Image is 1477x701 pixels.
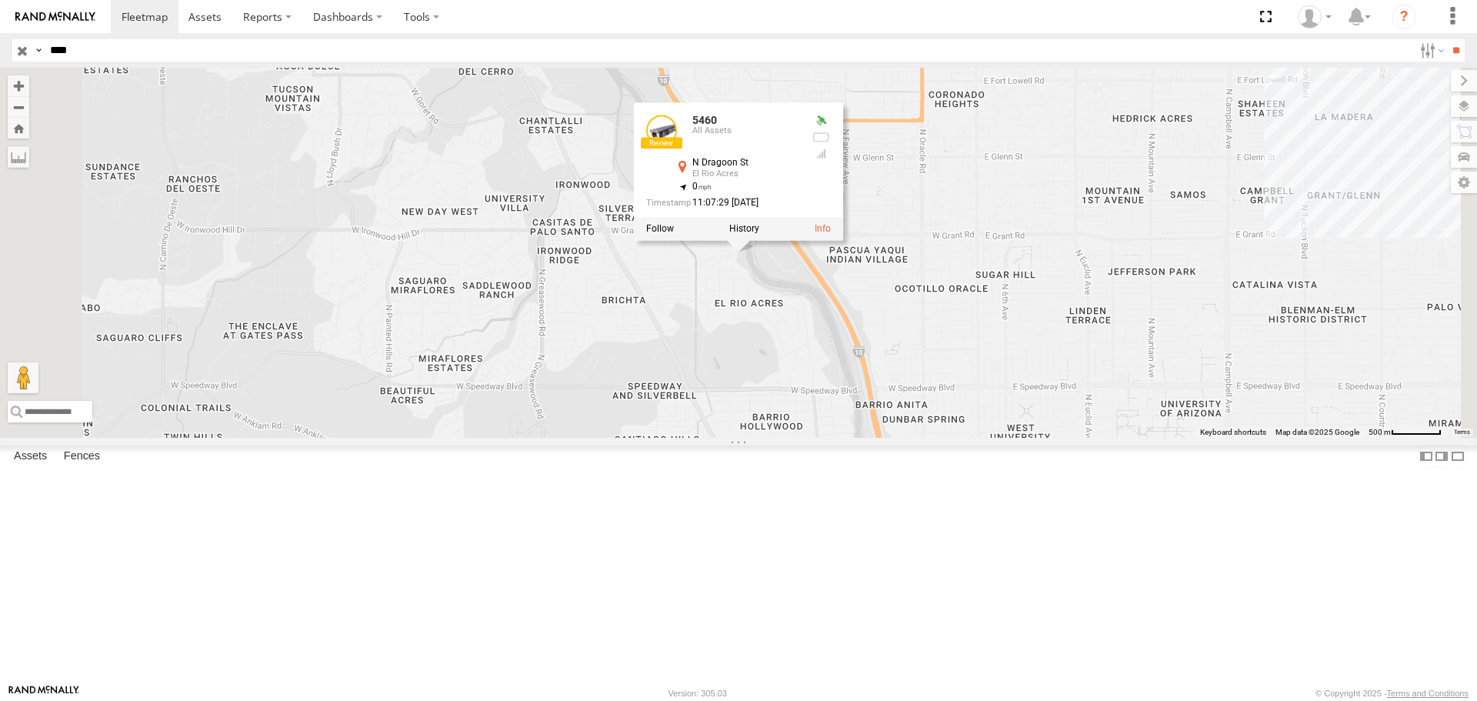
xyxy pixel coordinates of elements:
[56,446,108,468] label: Fences
[1454,429,1470,435] a: Terms
[1419,446,1434,468] label: Dock Summary Table to the Left
[8,96,29,118] button: Zoom out
[815,224,831,235] a: View Asset Details
[1392,5,1416,29] i: ?
[812,115,831,127] div: Valid GPS Fix
[8,118,29,139] button: Zoom Home
[1450,446,1465,468] label: Hide Summary Table
[692,114,717,126] a: 5460
[646,199,800,209] div: Date/time of location update
[1275,428,1359,436] span: Map data ©2025 Google
[15,12,95,22] img: rand-logo.svg
[8,686,79,701] a: Visit our Website
[668,689,727,698] div: Version: 305.03
[1451,172,1477,193] label: Map Settings
[1200,427,1266,438] button: Keyboard shortcuts
[692,127,800,136] div: All Assets
[1364,427,1446,438] button: Map Scale: 500 m per 62 pixels
[729,224,759,235] label: View Asset History
[8,75,29,96] button: Zoom in
[6,446,55,468] label: Assets
[812,132,831,144] div: No battery health information received from this device.
[8,146,29,168] label: Measure
[1414,39,1447,62] label: Search Filter Options
[812,149,831,161] div: Last Event GSM Signal Strength
[1292,5,1337,28] div: Edward Espinoza
[692,170,800,179] div: El Rio Acres
[646,224,674,235] label: Realtime tracking of Asset
[646,115,677,145] a: View Asset Details
[32,39,45,62] label: Search Query
[1387,689,1469,698] a: Terms and Conditions
[1369,428,1391,436] span: 500 m
[8,362,38,393] button: Drag Pegman onto the map to open Street View
[692,158,800,168] div: N Dragoon St
[1434,446,1449,468] label: Dock Summary Table to the Right
[692,182,712,192] span: 0
[1315,689,1469,698] div: © Copyright 2025 -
